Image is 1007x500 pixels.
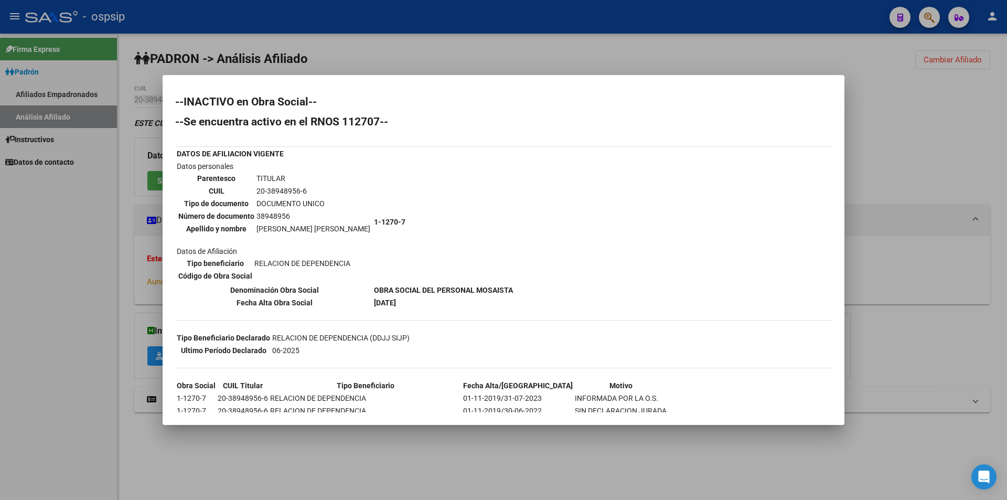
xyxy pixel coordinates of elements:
[176,284,372,296] th: Denominación Obra Social
[256,198,371,209] td: DOCUMENTO UNICO
[574,380,668,391] th: Motivo
[270,405,462,417] td: RELACION DE DEPENDENCIA
[374,299,396,307] b: [DATE]
[463,405,573,417] td: 01-11-2019/30-06-2022
[256,210,371,222] td: 38948956
[256,173,371,184] td: TITULAR
[176,392,216,404] td: 1-1270-7
[971,464,997,490] div: Open Intercom Messenger
[178,258,253,269] th: Tipo beneficiario
[178,173,255,184] th: Parentesco
[256,223,371,235] td: [PERSON_NAME] [PERSON_NAME]
[463,392,573,404] td: 01-11-2019/31-07-2023
[176,345,271,356] th: Ultimo Período Declarado
[175,116,832,127] h2: --Se encuentra activo en el RNOS 112707--
[574,392,668,404] td: INFORMADA POR LA O.S.
[463,380,573,391] th: Fecha Alta/[GEOGRAPHIC_DATA]
[270,392,462,404] td: RELACION DE DEPENDENCIA
[374,286,513,294] b: OBRA SOCIAL DEL PERSONAL MOSAISTA
[176,161,372,283] td: Datos personales Datos de Afiliación
[254,258,351,269] td: RELACION DE DEPENDENCIA
[175,97,832,107] h2: --INACTIVO en Obra Social--
[176,332,271,344] th: Tipo Beneficiario Declarado
[176,297,372,308] th: Fecha Alta Obra Social
[272,332,410,344] td: RELACION DE DEPENDENCIA (DDJJ SIJP)
[176,405,216,417] td: 1-1270-7
[176,380,216,391] th: Obra Social
[178,185,255,197] th: CUIL
[574,405,668,417] td: SIN DECLARACION JURADA
[256,185,371,197] td: 20-38948956-6
[178,223,255,235] th: Apellido y nombre
[270,380,462,391] th: Tipo Beneficiario
[178,210,255,222] th: Número de documento
[178,198,255,209] th: Tipo de documento
[374,218,405,226] b: 1-1270-7
[217,405,269,417] td: 20-38948956-6
[272,345,410,356] td: 06-2025
[178,270,253,282] th: Código de Obra Social
[177,150,284,158] b: DATOS DE AFILIACION VIGENTE
[217,392,269,404] td: 20-38948956-6
[217,380,269,391] th: CUIL Titular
